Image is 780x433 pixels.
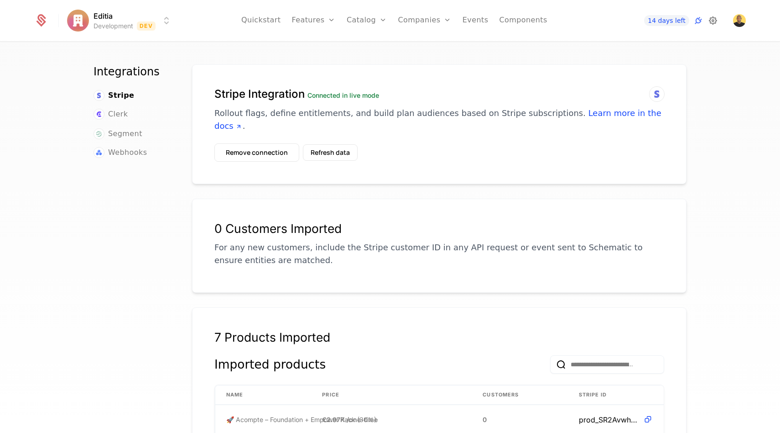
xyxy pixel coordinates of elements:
button: Open user button [733,14,746,27]
div: 0 Customers Imported [214,221,664,236]
span: Dev [137,21,156,31]
th: Stripe ID [568,385,664,405]
span: Segment [108,128,142,139]
span: Stripe [108,90,134,101]
span: Webhooks [108,147,147,158]
span: €2.97K / one-time [322,415,378,424]
h1: Integrations [94,64,170,79]
h1: Stripe Integration [214,87,664,101]
img: Jason Suárez [733,14,746,27]
a: Integrations [693,15,704,26]
th: Price [311,385,472,405]
a: Segment [94,128,142,139]
div: 7 Products Imported [214,330,664,344]
span: 🚀 Acompte – Foundation + Empower Pack (30%) [226,415,376,424]
div: Development [94,21,133,31]
th: Name [215,385,311,405]
a: Stripe [94,90,134,101]
p: For any new customers, include the Stripe customer ID in any API request or event sent to Schemat... [214,241,664,267]
span: 0 [483,415,487,424]
img: Editia [67,10,89,32]
button: Select environment [70,11,172,31]
span: Editia [94,11,113,21]
th: Customers [472,385,567,405]
button: Remove connection [214,143,299,162]
span: prod_SR2AvwhHcGfELq [579,414,640,425]
label: Connected in live mode [307,91,379,99]
a: Settings [707,15,718,26]
span: Clerk [108,109,128,120]
a: 14 days left [644,15,689,26]
button: Refresh data [303,144,358,161]
a: Clerk [94,109,128,120]
div: Imported products [214,355,326,374]
p: Rollout flags, define entitlements, and build plan audiences based on Stripe subscriptions. . [214,107,664,132]
a: Webhooks [94,147,147,158]
nav: Main [94,64,170,158]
